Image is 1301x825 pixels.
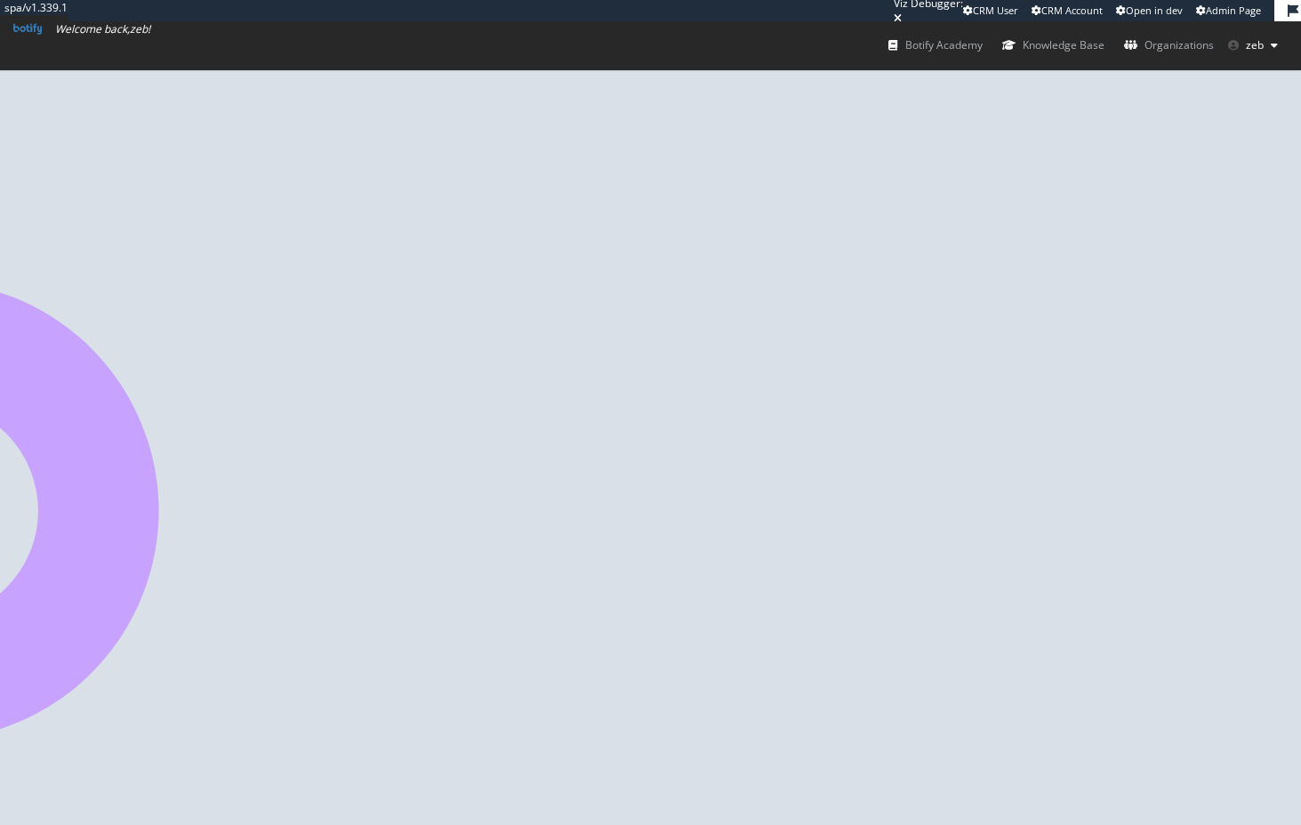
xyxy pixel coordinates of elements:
button: zeb [1214,31,1292,60]
div: Organizations [1124,36,1214,54]
span: zeb [1246,37,1264,52]
a: CRM Account [1032,4,1103,18]
a: Open in dev [1116,4,1183,18]
a: CRM User [963,4,1018,18]
div: Botify Academy [888,36,983,54]
span: CRM Account [1041,4,1103,17]
div: Knowledge Base [1002,36,1104,54]
a: Organizations [1124,21,1214,69]
span: CRM User [973,4,1018,17]
span: Admin Page [1206,4,1261,17]
span: Welcome back, zeb ! [55,21,150,36]
a: Admin Page [1196,4,1261,18]
span: Open in dev [1126,4,1183,17]
a: Knowledge Base [1002,21,1104,69]
a: Botify Academy [888,21,983,69]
